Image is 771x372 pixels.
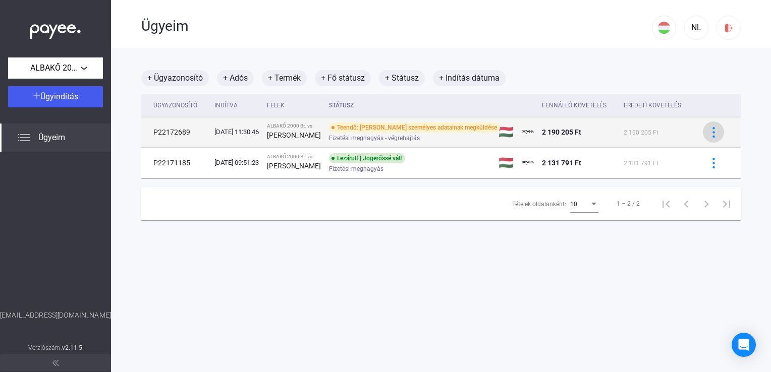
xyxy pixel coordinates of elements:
[542,99,616,111] div: Fennálló követelés
[624,160,658,167] span: 2 131 791 Ft
[494,117,518,147] td: 🇭🇺
[141,117,210,147] td: P22172689
[717,194,737,214] button: Utolsó oldal
[329,153,405,163] div: Lezárult | Jogerőssé vált
[542,99,607,111] div: Fennálló követelés
[267,154,321,160] div: ALBAKŐ 2000 Bt. vs
[696,194,717,214] button: Következő oldal
[153,99,197,111] div: Ügyazonosító
[141,148,210,178] td: P22171185
[30,62,81,74] span: ALBAKŐ 2000 Bt.
[214,99,259,111] div: Indítva
[329,132,420,144] span: Fizetési meghagyás - végrehajtás
[267,99,321,111] div: Felek
[494,148,518,178] td: 🇭🇺
[542,128,581,136] span: 2 190 205 Ft
[708,158,719,168] img: több-kék
[570,201,577,208] span: 10
[30,19,81,39] img: white-payee-white-dot.svg
[325,94,494,117] th: Státusz
[724,23,734,33] img: kijelentkezés-piros
[52,360,59,366] img: arrow-double-left-grey.svg
[570,198,598,210] mat-select: Tételek oldalanként:
[624,129,658,136] span: 2 190 205 Ft
[141,18,652,35] div: Ügyeim
[214,99,238,111] div: Indítva
[656,194,676,214] button: Első oldal
[268,72,301,84] font: + Termék
[267,123,321,129] div: ALBAKŐ 2000 Bt. vs
[329,122,500,133] div: Teendő: [PERSON_NAME] személyes adatainak megküldése
[439,72,500,84] font: + Indítás dátuma
[624,99,690,111] div: Eredeti követelés
[542,159,581,167] span: 2 131 791 Ft
[708,127,719,138] img: több-kék
[676,194,696,214] button: Előző oldal
[8,57,103,79] button: ALBAKŐ 2000 Bt.
[652,16,676,40] button: HU
[522,126,534,138] img: kedvezményezett-logó
[703,152,724,173] button: több-kék
[617,198,640,210] div: 1 – 2 / 2
[522,157,534,169] img: kedvezményezett-logó
[658,22,670,34] img: HU
[62,344,83,351] strong: v2.11.5
[8,86,103,107] button: Ügyindítás
[214,127,259,137] div: [DATE] 11:30:46
[329,163,383,175] span: Fizetési meghagyás
[267,99,285,111] div: Felek
[321,72,365,84] font: + Fő státusz
[153,99,206,111] div: Ügyazonosító
[717,16,741,40] button: kijelentkezés-piros
[223,72,248,84] font: + Adós
[267,162,321,170] strong: [PERSON_NAME]
[214,158,259,168] div: [DATE] 09:51:23
[147,72,203,84] font: + Ügyazonosító
[40,92,78,101] span: Ügyindítás
[703,121,724,143] button: több-kék
[33,92,40,99] img: plus-white.svg
[267,131,321,139] strong: [PERSON_NAME]
[38,132,65,144] span: Ügyeim
[385,72,419,84] font: + Státusz
[512,198,566,210] div: Tételek oldalanként:
[691,23,701,32] font: NL
[684,16,708,40] button: NL
[18,132,30,144] img: list.svg
[624,99,681,111] div: Eredeti követelés
[732,333,756,357] div: Nyissa meg az Intercom Messengert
